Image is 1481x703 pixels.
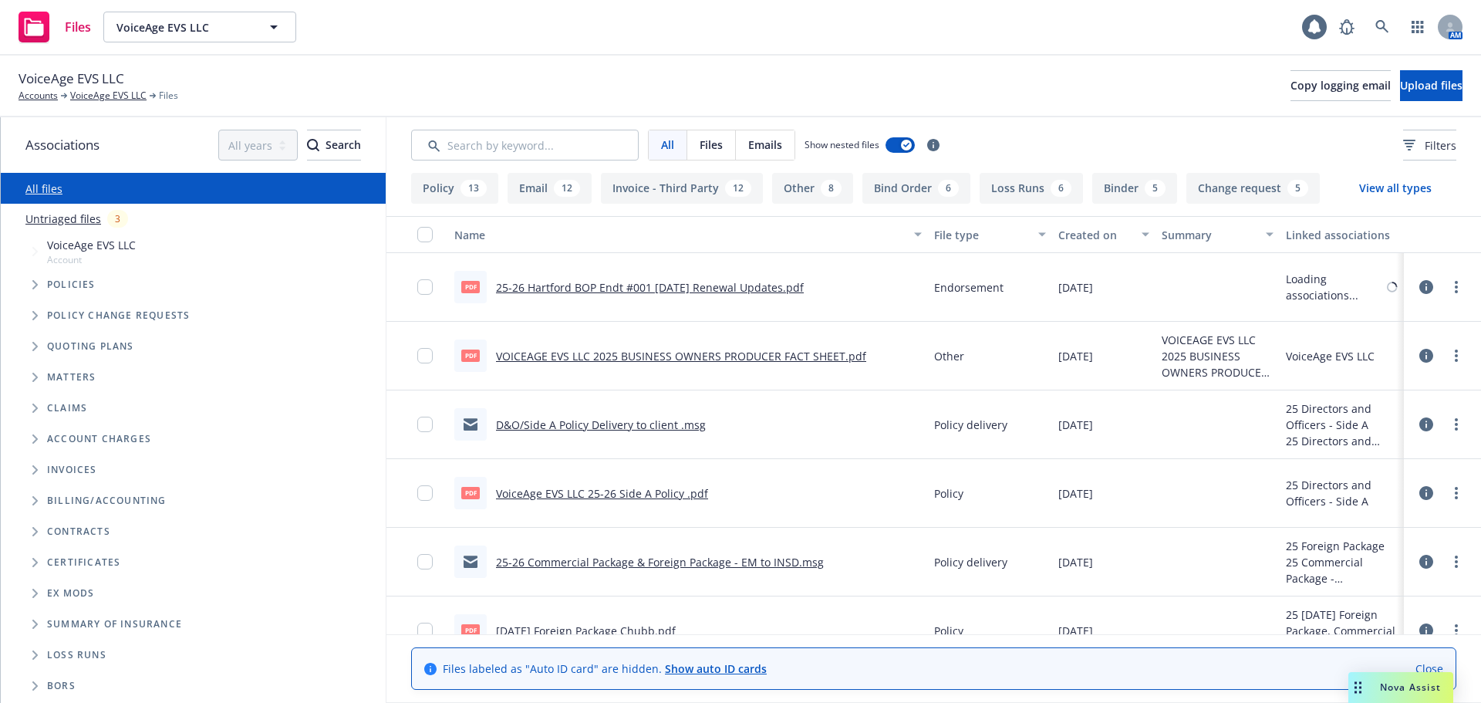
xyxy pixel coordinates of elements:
[19,69,124,89] span: VoiceAge EVS LLC
[1058,279,1093,296] span: [DATE]
[934,554,1007,570] span: Policy delivery
[805,138,879,151] span: Show nested files
[1348,672,1453,703] button: Nova Assist
[496,624,676,638] a: [DATE] Foreign Package Chubb.pdf
[1400,70,1462,101] button: Upload files
[47,465,97,475] span: Invoices
[928,216,1052,253] button: File type
[417,348,433,363] input: Toggle Row Selected
[1403,137,1456,154] span: Filters
[1286,271,1385,303] div: Loading associations...
[1162,332,1274,380] span: VOICEAGE EVS LLC 2025 BUSINESS OWNERS PRODUCER FACT SHEET
[1052,216,1155,253] button: Created on
[12,5,97,49] a: Files
[411,173,498,204] button: Policy
[821,180,842,197] div: 8
[47,620,182,629] span: Summary of insurance
[411,130,639,161] input: Search by keyword...
[934,227,1029,243] div: File type
[417,417,433,432] input: Toggle Row Selected
[1286,538,1398,554] div: 25 Foreign Package
[1145,180,1166,197] div: 5
[1162,227,1257,243] div: Summary
[1447,346,1466,365] a: more
[1280,216,1404,253] button: Linked associations
[934,623,963,639] span: Policy
[1367,12,1398,42] a: Search
[1058,485,1093,502] span: [DATE]
[1447,415,1466,434] a: more
[938,180,959,197] div: 6
[461,281,480,292] span: pdf
[748,137,782,153] span: Emails
[47,342,134,351] span: Quoting plans
[47,434,151,444] span: Account charges
[1403,130,1456,161] button: Filters
[1058,227,1132,243] div: Created on
[448,216,928,253] button: Name
[1286,477,1398,509] div: 25 Directors and Officers - Side A
[1058,348,1093,364] span: [DATE]
[1286,607,1398,655] div: 25 [DATE] Foreign Package, Commercial Package Renewal
[772,173,853,204] button: Other
[601,173,763,204] button: Invoice - Third Party
[661,137,674,153] span: All
[159,89,178,103] span: Files
[47,311,190,320] span: Policy change requests
[1402,12,1433,42] a: Switch app
[47,527,110,536] span: Contracts
[934,485,963,502] span: Policy
[417,623,433,638] input: Toggle Row Selected
[1415,661,1443,677] a: Close
[1186,173,1320,204] button: Change request
[47,373,96,382] span: Matters
[1286,433,1398,449] div: 25 Directors and Officers - D&O $2.5M
[307,130,361,161] button: SearchSearch
[508,173,592,204] button: Email
[1286,227,1398,243] div: Linked associations
[25,181,62,196] a: All files
[47,558,120,567] span: Certificates
[417,227,433,242] input: Select all
[665,661,767,676] a: Show auto ID cards
[103,12,296,42] button: VoiceAge EVS LLC
[454,227,905,243] div: Name
[307,139,319,151] svg: Search
[700,137,723,153] span: Files
[980,173,1083,204] button: Loss Runs
[47,253,136,266] span: Account
[25,211,101,227] a: Untriaged files
[1331,12,1362,42] a: Report a Bug
[554,180,580,197] div: 12
[1,234,386,485] div: Tree Example
[1290,78,1391,93] span: Copy logging email
[1447,553,1466,571] a: more
[47,496,167,505] span: Billing/Accounting
[1286,401,1398,433] div: 25 Directors and Officers - Side A
[307,130,361,160] div: Search
[417,485,433,501] input: Toggle Row Selected
[496,486,708,501] a: VoiceAge EVS LLC 25-26 Side A Policy .pdf
[934,417,1007,433] span: Policy delivery
[116,19,250,35] span: VoiceAge EVS LLC
[47,681,76,691] span: BORs
[461,350,480,361] span: pdf
[1348,672,1368,703] div: Drag to move
[1334,173,1456,204] button: View all types
[496,280,804,295] a: 25-26 Hartford BOP Endt #001 [DATE] Renewal Updates.pdf
[496,349,866,363] a: VOICEAGE EVS LLC 2025 BUSINESS OWNERS PRODUCER FACT SHEET.pdf
[862,173,970,204] button: Bind Order
[107,210,128,228] div: 3
[25,135,100,155] span: Associations
[47,237,136,253] span: VoiceAge EVS LLC
[1425,137,1456,154] span: Filters
[47,651,106,660] span: Loss Runs
[1058,554,1093,570] span: [DATE]
[65,21,91,33] span: Files
[496,417,706,432] a: D&O/Side A Policy Delivery to client .msg
[461,487,480,499] span: pdf
[934,348,964,364] span: Other
[1058,623,1093,639] span: [DATE]
[1447,484,1466,502] a: more
[1290,70,1391,101] button: Copy logging email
